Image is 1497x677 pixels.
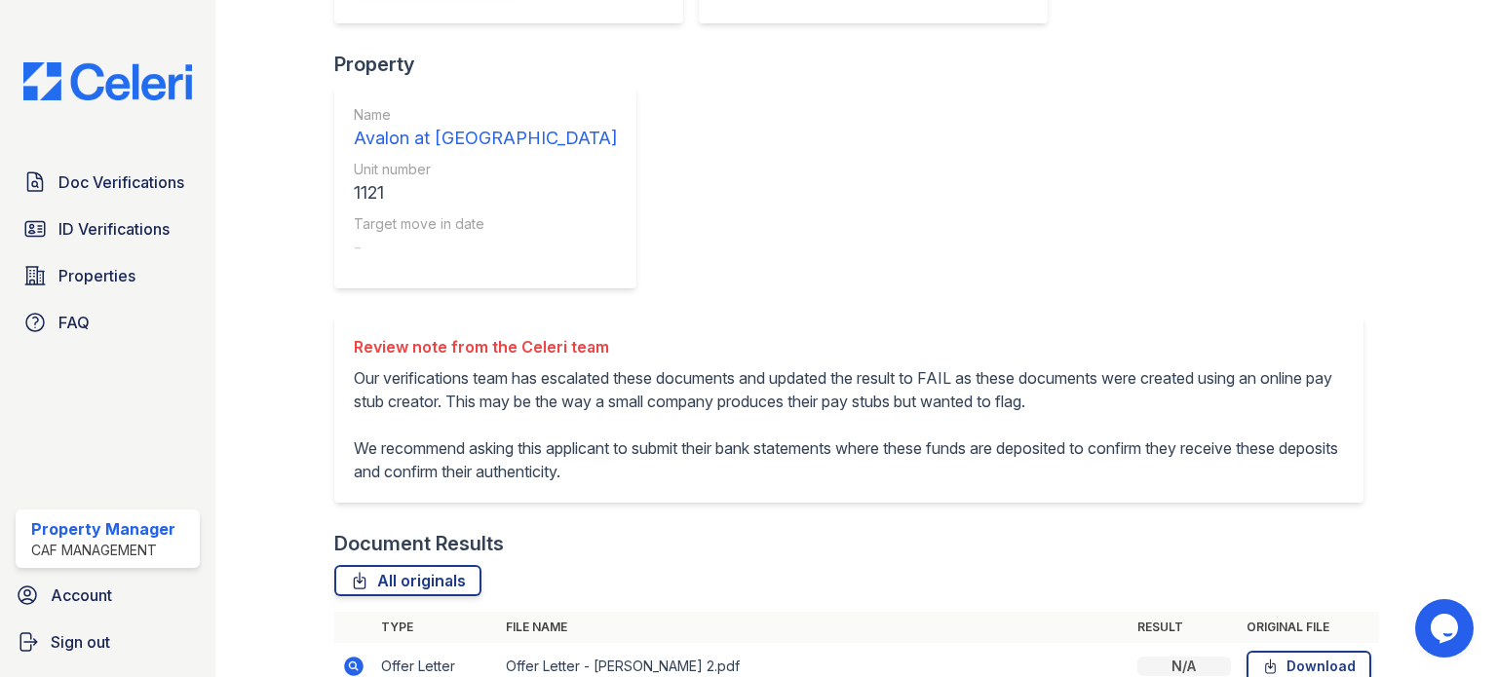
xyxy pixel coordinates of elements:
div: Target move in date [354,214,617,234]
p: Our verifications team has escalated these documents and updated the result to FAIL as these docu... [354,366,1344,483]
div: Unit number [354,160,617,179]
th: File name [498,612,1130,643]
span: Sign out [51,630,110,654]
a: Name Avalon at [GEOGRAPHIC_DATA] [354,105,617,152]
iframe: chat widget [1415,599,1478,658]
a: ID Verifications [16,209,200,248]
div: Review note from the Celeri team [354,335,1344,358]
div: 1121 [354,179,617,207]
a: Properties [16,256,200,295]
span: FAQ [58,311,90,334]
img: CE_Logo_Blue-a8612792a0a2168367f1c8372b55b34899dd931a85d93a1a3d3e32e68fde9ad4.png [8,62,208,100]
span: Doc Verifications [58,170,184,194]
a: All originals [334,565,481,596]
div: Avalon at [GEOGRAPHIC_DATA] [354,125,617,152]
a: Sign out [8,622,208,661]
span: ID Verifications [58,217,170,241]
th: Result [1130,612,1239,643]
a: FAQ [16,303,200,342]
div: CAF Management [31,541,175,560]
div: - [354,234,617,261]
div: Property Manager [31,517,175,541]
a: Doc Verifications [16,163,200,202]
div: N/A [1137,657,1231,676]
div: Document Results [334,530,504,557]
div: Name [354,105,617,125]
span: Properties [58,264,135,287]
a: Account [8,576,208,615]
span: Account [51,583,112,607]
div: Property [334,51,652,78]
th: Type [373,612,498,643]
th: Original file [1239,612,1379,643]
